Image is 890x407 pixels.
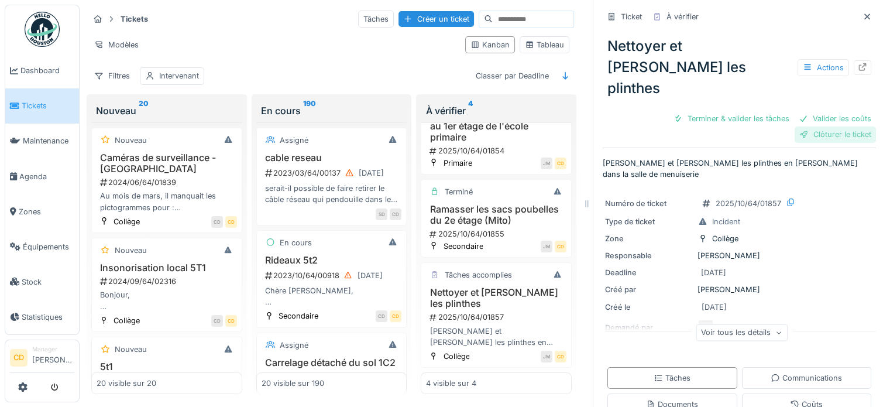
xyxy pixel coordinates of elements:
div: Terminé [444,186,472,197]
div: [DATE] [358,270,383,281]
h3: Ramasser les sacs poubelles du 2e étage (Mito) [426,204,566,226]
div: 2025/10/64/01857 [716,198,781,209]
div: 2024/06/64/01839 [99,177,237,188]
div: CD [211,315,223,327]
div: Secondaire [279,310,318,322]
div: Tâches accomplies [444,269,511,281]
div: Clôturer le ticket [795,126,876,142]
div: Communications [771,372,842,384]
div: Terminer & valider les tâches [669,111,794,126]
div: CD [390,208,401,220]
li: CD [10,349,28,367]
span: Maintenance [23,135,74,146]
div: 2025/10/64/01855 [428,228,566,240]
div: Assigné [280,340,308,351]
h3: cable reseau [262,152,402,163]
div: Intervenant [159,70,199,81]
div: [DATE] [359,167,384,179]
div: Responsable [605,250,693,261]
a: Zones [5,194,79,229]
div: Collège [443,351,469,362]
div: Kanban [470,39,510,50]
div: [DATE] [702,302,727,313]
div: Tâches [654,372,690,384]
div: À vérifier [666,11,699,22]
div: Type de ticket [605,216,693,227]
sup: 190 [303,104,316,118]
div: Tableau [525,39,564,50]
a: CD Manager[PERSON_NAME] [10,345,74,373]
a: Dashboard [5,53,79,88]
div: Incident [712,216,740,227]
div: CD [390,310,401,322]
div: Nouveau [115,245,147,256]
div: CD [555,351,566,362]
div: CD [555,158,566,169]
span: Stock [22,276,74,288]
a: Tickets [5,88,79,124]
div: Collège [114,315,140,326]
div: Créé par [605,284,693,295]
div: [PERSON_NAME] et [PERSON_NAME] les plinthes en [PERSON_NAME] dans la salle de menuiserie [426,326,566,348]
div: JM [541,241,552,252]
span: Statistiques [22,312,74,323]
div: CD [225,216,237,228]
span: Tickets [22,100,74,111]
div: Numéro de ticket [605,198,693,209]
h3: Insonorisation local 5T1 [97,262,237,273]
span: Dashboard [20,65,74,76]
div: Voir tous les détails [696,324,788,341]
div: JM [541,351,552,362]
div: Assigné [280,135,308,146]
a: Agenda [5,159,79,194]
div: JM [541,158,552,169]
div: À vérifier [425,104,567,118]
div: 2023/03/64/00137 [264,166,402,180]
div: 2025/10/64/01857 [428,312,566,323]
div: Créer un ticket [398,11,474,27]
h3: Nettoyer et [PERSON_NAME] les plinthes [426,287,566,309]
div: Modèles [89,36,144,53]
div: CD [225,315,237,327]
sup: 4 [468,104,472,118]
div: SD [376,208,387,220]
div: Tâches [358,11,394,28]
span: Zones [19,206,74,217]
a: Maintenance [5,124,79,159]
div: Classer par Deadline [470,67,554,84]
div: Secondaire [443,241,483,252]
strong: Tickets [116,13,153,25]
div: 20 visible sur 20 [97,378,156,389]
div: Collège [114,216,140,227]
div: CD [555,241,566,252]
div: Nouveau [115,344,147,355]
div: Filtres [89,67,135,84]
div: Collège [712,233,738,244]
div: Chère [PERSON_NAME], Il n’y a qu’un seul rideau en 5t2 et cela rend les projections très difficil... [262,285,402,307]
div: Valider les coûts [794,111,876,126]
div: 2023/10/64/00935 [264,371,402,385]
div: CD [376,310,387,322]
div: En cours [261,104,403,118]
div: Deadline [605,267,693,278]
div: serait-il possible de faire retirer le câble réseau qui pendouille dans le couloir entre la class... [262,183,402,205]
div: [PERSON_NAME] [605,284,874,295]
div: Nouveau [96,104,238,118]
span: Agenda [19,171,74,182]
div: [PERSON_NAME] [605,250,874,261]
div: Nouveau [115,135,147,146]
p: [PERSON_NAME] et [PERSON_NAME] les plinthes en [PERSON_NAME] dans la salle de menuiserie [603,158,876,180]
div: 20 visible sur 190 [262,378,324,389]
div: 2023/10/64/00918 [264,268,402,283]
div: Zone [605,233,693,244]
h3: Apportez 10 boîtes de papier au 1er étage de l'école primaire [426,110,566,143]
div: Manager [32,345,74,354]
h3: 5t1 [97,361,237,372]
div: 2024/09/64/02316 [99,276,237,287]
div: Primaire [443,158,472,169]
h3: Caméras de surveillance - [GEOGRAPHIC_DATA] [97,152,237,175]
a: Statistiques [5,299,79,334]
div: [DATE] [701,267,726,278]
div: Nettoyer et [PERSON_NAME] les plinthes [603,31,876,104]
div: En cours [280,237,312,248]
